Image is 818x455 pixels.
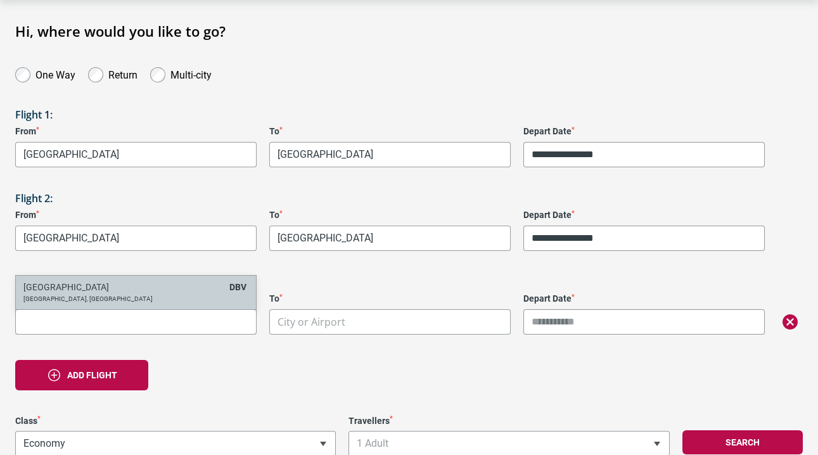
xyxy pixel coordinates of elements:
span: Kuala Lumpur, Malaysia [15,226,257,251]
label: To [269,126,511,137]
label: Class [15,416,336,426]
label: Multi-city [170,66,212,81]
h3: Flight 1: [15,109,803,121]
label: Travellers [348,416,669,426]
label: Depart Date [523,126,765,137]
span: Kuala Lumpur, Malaysia [16,226,256,250]
span: City or Airport [270,310,510,335]
h1: Hi, where would you like to go? [15,23,803,39]
span: Zagreb, Croatia [269,226,511,251]
label: To [269,293,511,304]
span: City or Airport [278,315,345,329]
span: City or Airport [15,309,257,335]
label: To [269,210,511,221]
input: Search [16,309,256,335]
span: Zagreb, Croatia [270,226,510,250]
h3: Flight 3: [15,276,803,288]
h3: Flight 2: [15,193,803,205]
button: Add flight [15,360,148,390]
span: Singapore, Singapore [270,143,510,167]
label: One Way [35,66,75,81]
span: Melbourne, Australia [15,142,257,167]
h6: [GEOGRAPHIC_DATA] [23,282,223,293]
span: Singapore, Singapore [269,142,511,167]
p: [GEOGRAPHIC_DATA], [GEOGRAPHIC_DATA] [23,295,223,303]
label: From [15,126,257,137]
span: City or Airport [269,309,511,335]
button: Search [682,430,803,454]
label: From [15,210,257,221]
label: Depart Date [523,210,765,221]
span: Melbourne, Australia [16,143,256,167]
span: DBV [229,282,246,292]
label: Depart Date [523,293,765,304]
label: Return [108,66,137,81]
